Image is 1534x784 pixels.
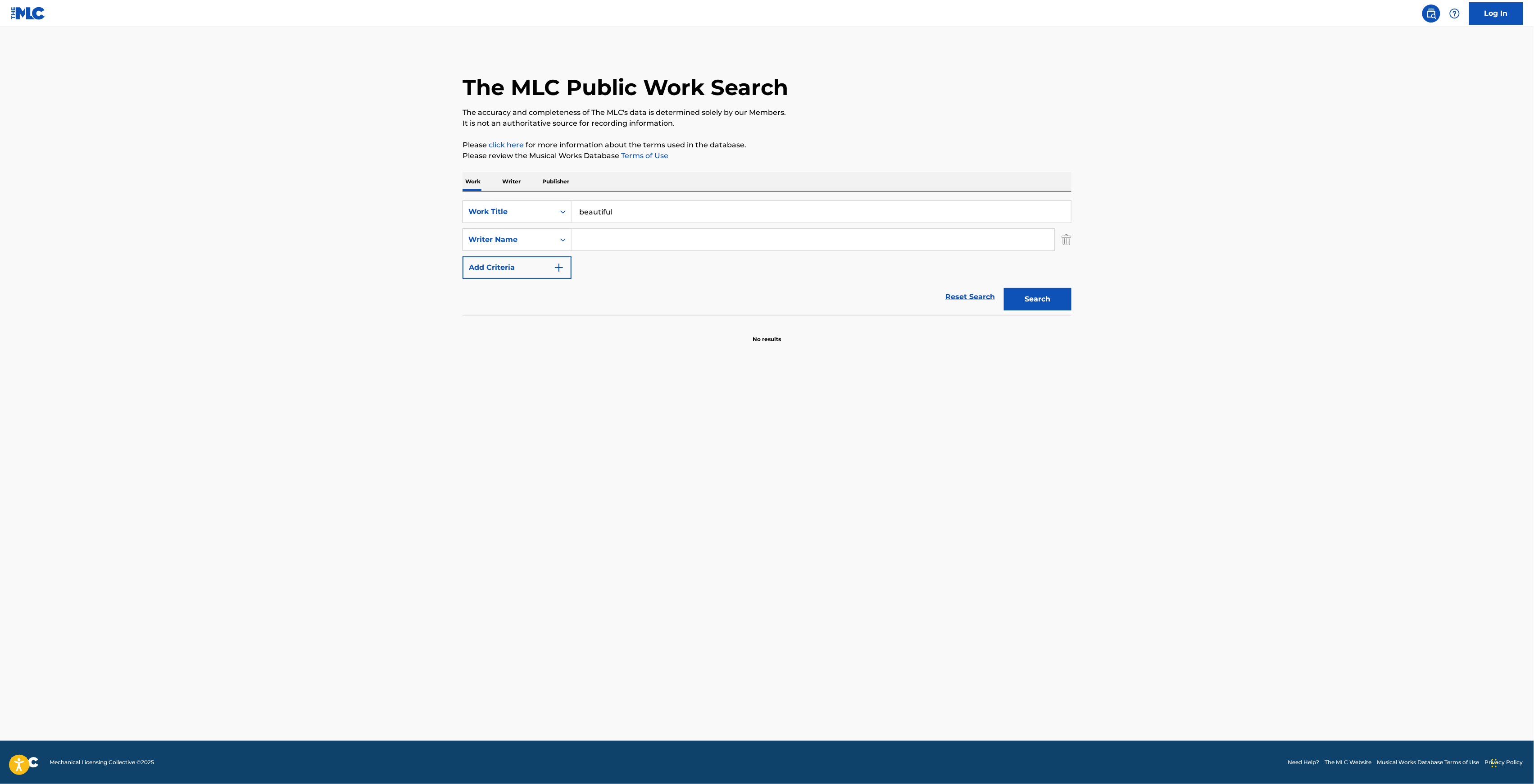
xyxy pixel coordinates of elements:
[554,262,564,273] img: 9d2ae6d4665cec9f34b9.svg
[463,201,1071,315] form: Search Form
[1489,741,1534,784] div: Chatwidget
[1492,750,1497,777] div: Slepen
[463,118,1071,129] p: It is not an authoritative source for recording information.
[1422,5,1440,23] a: Public Search
[1004,288,1071,310] button: Search
[11,7,45,20] img: MLC Logo
[463,140,1071,150] p: Please for more information about the terms used in the database.
[468,206,549,217] div: Work Title
[1485,758,1523,766] a: Privacy Policy
[1446,5,1464,23] div: Help
[463,150,1071,161] p: Please review the Musical Works Database
[11,757,39,768] img: logo
[463,74,788,101] h1: The MLC Public Work Search
[1325,758,1372,766] a: The MLC Website
[941,287,999,307] a: Reset Search
[1469,2,1523,25] a: Log In
[1449,8,1460,19] img: help
[753,324,781,343] p: No results
[1489,741,1534,784] iframe: Chat Widget
[540,172,572,191] p: Publisher
[463,107,1071,118] p: The accuracy and completeness of The MLC's data is determined solely by our Members.
[50,758,154,766] span: Mechanical Licensing Collective © 2025
[1288,758,1320,766] a: Need Help?
[463,172,483,191] p: Work
[499,172,523,191] p: Writer
[1426,8,1437,19] img: search
[619,151,668,160] a: Terms of Use
[463,256,572,279] button: Add Criteria
[1062,228,1071,251] img: Delete Criterion
[468,234,549,245] div: Writer Name
[489,141,524,149] a: click here
[1377,758,1480,766] a: Musical Works Database Terms of Use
